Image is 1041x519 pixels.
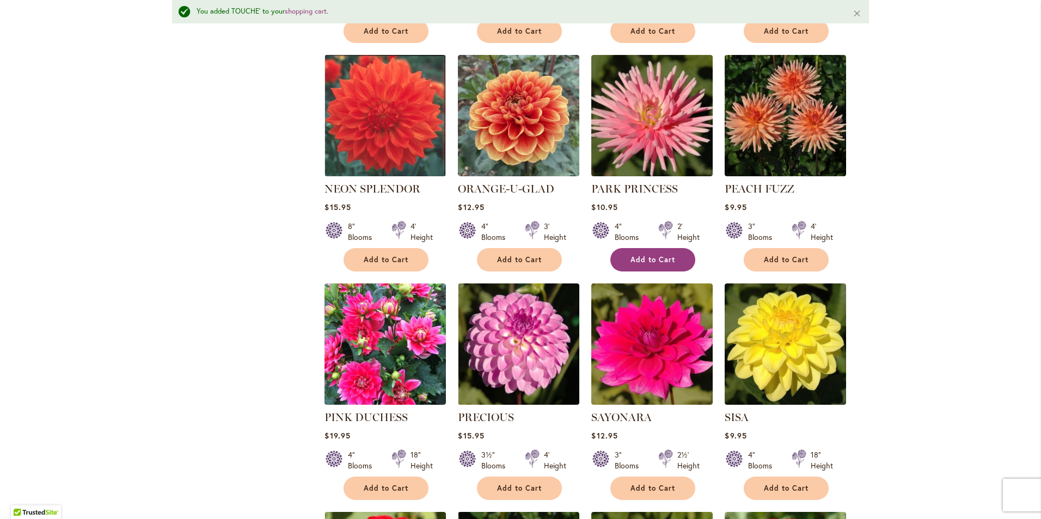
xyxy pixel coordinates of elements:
button: Add to Cart [344,20,428,43]
button: Add to Cart [477,477,562,500]
span: Add to Cart [364,484,408,493]
a: SISA [725,411,749,424]
img: SISA [725,283,846,405]
a: PRECIOUS [458,411,514,424]
button: Add to Cart [477,248,562,271]
span: $10.95 [591,202,617,212]
img: Orange-U-Glad [458,55,579,176]
a: SISA [725,397,846,407]
div: 4" Blooms [348,449,378,471]
span: $12.95 [591,430,617,441]
a: PEACH FUZZ [725,182,794,195]
img: PRECIOUS [458,283,579,405]
button: Add to Cart [744,20,829,43]
span: Add to Cart [630,27,675,36]
div: 3½" Blooms [481,449,512,471]
span: Add to Cart [497,27,542,36]
img: PEACH FUZZ [725,55,846,176]
span: $19.95 [324,430,350,441]
button: Add to Cart [744,248,829,271]
div: 3" Blooms [615,449,645,471]
span: Add to Cart [630,255,675,264]
img: PINK DUCHESS [324,283,446,405]
button: Add to Cart [477,20,562,43]
div: 8" Blooms [348,221,378,243]
a: PRECIOUS [458,397,579,407]
img: SAYONARA [591,283,713,405]
a: Orange-U-Glad [458,168,579,178]
button: Add to Cart [610,20,695,43]
a: ORANGE-U-GLAD [458,182,554,195]
span: $9.95 [725,202,746,212]
span: Add to Cart [497,255,542,264]
a: PARK PRINCESS [591,168,713,178]
span: $15.95 [458,430,484,441]
div: 4" Blooms [481,221,512,243]
span: Add to Cart [364,27,408,36]
span: Add to Cart [364,255,408,264]
div: 4' Height [544,449,566,471]
span: $9.95 [725,430,746,441]
img: Neon Splendor [324,55,446,176]
span: $15.95 [324,202,351,212]
div: 18" Height [811,449,833,471]
a: NEON SPLENDOR [324,182,420,195]
a: SAYONARA [591,397,713,407]
span: Add to Cart [630,484,675,493]
span: Add to Cart [764,255,809,264]
a: shopping cart [285,7,327,16]
a: PINK DUCHESS [324,397,446,407]
span: Add to Cart [764,27,809,36]
div: 2' Height [677,221,700,243]
span: $12.95 [458,202,484,212]
button: Add to Cart [344,477,428,500]
div: 4' Height [411,221,433,243]
div: 4" Blooms [615,221,645,243]
div: 18" Height [411,449,433,471]
div: You added TOUCHE' to your . [197,7,836,17]
div: 3' Height [544,221,566,243]
a: PINK DUCHESS [324,411,408,424]
div: 2½' Height [677,449,700,471]
div: 4' Height [811,221,833,243]
a: PEACH FUZZ [725,168,846,178]
button: Add to Cart [344,248,428,271]
div: 4" Blooms [748,449,779,471]
a: Neon Splendor [324,168,446,178]
a: SAYONARA [591,411,652,424]
img: PARK PRINCESS [591,55,713,176]
div: 3" Blooms [748,221,779,243]
span: Add to Cart [497,484,542,493]
button: Add to Cart [744,477,829,500]
a: PARK PRINCESS [591,182,678,195]
button: Add to Cart [610,248,695,271]
iframe: Launch Accessibility Center [8,480,39,511]
span: Add to Cart [764,484,809,493]
button: Add to Cart [610,477,695,500]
